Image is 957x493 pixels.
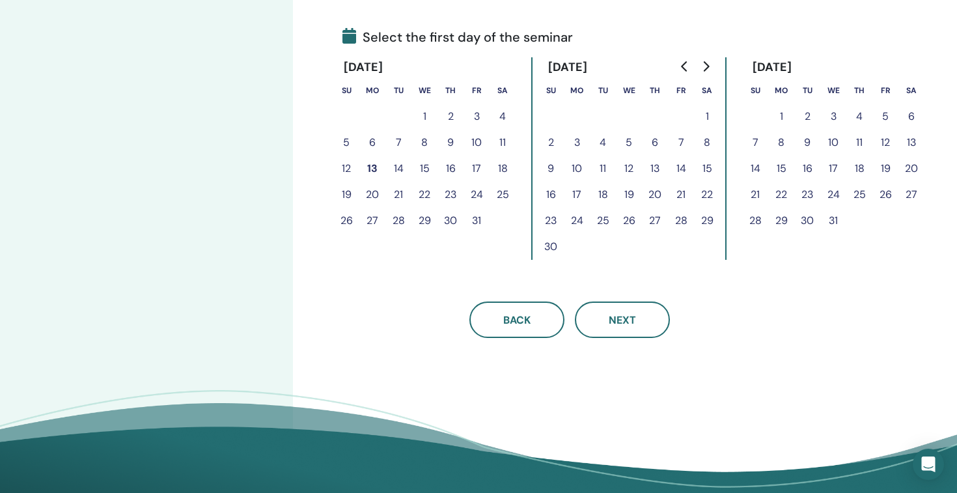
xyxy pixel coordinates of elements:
[333,57,394,77] div: [DATE]
[538,156,564,182] button: 9
[464,130,490,156] button: 10
[846,156,872,182] button: 18
[538,77,564,104] th: Sunday
[872,130,898,156] button: 12
[385,208,411,234] button: 28
[411,182,437,208] button: 22
[694,104,720,130] button: 1
[846,130,872,156] button: 11
[464,182,490,208] button: 24
[898,156,924,182] button: 20
[609,313,636,327] span: Next
[616,130,642,156] button: 5
[898,182,924,208] button: 27
[846,182,872,208] button: 25
[564,130,590,156] button: 3
[668,182,694,208] button: 21
[411,77,437,104] th: Wednesday
[564,182,590,208] button: 17
[333,77,359,104] th: Sunday
[642,182,668,208] button: 20
[333,156,359,182] button: 12
[768,104,794,130] button: 1
[694,208,720,234] button: 29
[490,182,516,208] button: 25
[768,77,794,104] th: Monday
[464,156,490,182] button: 17
[590,208,616,234] button: 25
[333,182,359,208] button: 19
[437,130,464,156] button: 9
[437,104,464,130] button: 2
[333,130,359,156] button: 5
[898,104,924,130] button: 6
[820,182,846,208] button: 24
[668,208,694,234] button: 28
[794,208,820,234] button: 30
[469,302,564,338] button: Back
[564,77,590,104] th: Monday
[503,313,531,327] span: Back
[913,449,944,480] div: Open Intercom Messenger
[342,27,573,47] span: Select the first day of the seminar
[794,104,820,130] button: 2
[642,130,668,156] button: 6
[820,130,846,156] button: 10
[616,208,642,234] button: 26
[411,104,437,130] button: 1
[538,182,564,208] button: 16
[872,182,898,208] button: 26
[411,156,437,182] button: 15
[564,208,590,234] button: 24
[616,156,642,182] button: 12
[768,182,794,208] button: 22
[538,57,598,77] div: [DATE]
[898,77,924,104] th: Saturday
[490,104,516,130] button: 4
[490,77,516,104] th: Saturday
[590,156,616,182] button: 11
[642,208,668,234] button: 27
[742,77,768,104] th: Sunday
[768,208,794,234] button: 29
[742,57,803,77] div: [DATE]
[846,77,872,104] th: Thursday
[437,77,464,104] th: Thursday
[590,182,616,208] button: 18
[385,77,411,104] th: Tuesday
[464,104,490,130] button: 3
[385,182,411,208] button: 21
[794,156,820,182] button: 16
[668,130,694,156] button: 7
[674,53,695,79] button: Go to previous month
[794,182,820,208] button: 23
[695,53,716,79] button: Go to next month
[694,182,720,208] button: 22
[359,156,385,182] button: 13
[359,182,385,208] button: 20
[694,77,720,104] th: Saturday
[742,156,768,182] button: 14
[668,156,694,182] button: 14
[898,130,924,156] button: 13
[437,182,464,208] button: 23
[464,208,490,234] button: 31
[538,234,564,260] button: 30
[768,156,794,182] button: 15
[872,77,898,104] th: Friday
[742,130,768,156] button: 7
[642,156,668,182] button: 13
[642,77,668,104] th: Thursday
[694,156,720,182] button: 15
[616,77,642,104] th: Wednesday
[820,208,846,234] button: 31
[590,130,616,156] button: 4
[820,156,846,182] button: 17
[742,182,768,208] button: 21
[538,130,564,156] button: 2
[359,130,385,156] button: 6
[668,77,694,104] th: Friday
[564,156,590,182] button: 10
[538,208,564,234] button: 23
[768,130,794,156] button: 8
